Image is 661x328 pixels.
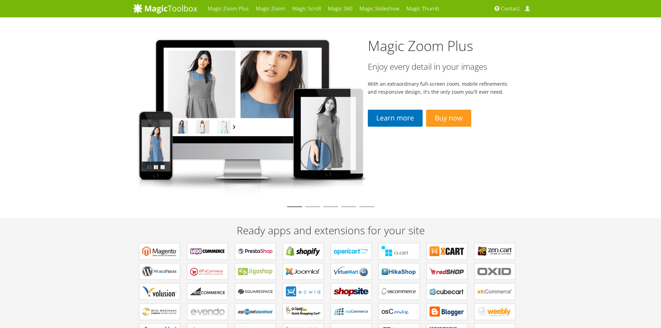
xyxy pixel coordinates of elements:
[477,246,512,256] b: Plugins for Zen Cart
[190,286,225,297] b: Apps for Bigcommerce
[286,266,321,277] b: Components for Joomla
[426,110,471,127] a: Buy now
[474,283,515,300] a: Extensions for xt:Commerce
[133,33,368,195] img: magiczoomplus2-tablet.png
[139,303,180,320] a: Extensions for Miva Merchant
[368,62,511,71] h3: Enjoy every detail in your images
[190,266,225,277] b: Plugins for WP e-Commerce
[334,286,368,297] b: Extensions for ShopSite
[368,110,423,127] a: Learn more
[474,243,515,260] a: Plugins for Zen Cart
[477,286,512,297] b: Extensions for xt:Commerce
[334,266,368,277] b: Components for VirtueMart
[379,303,420,320] a: Add-ons for osCMax
[286,246,321,256] b: Apps for Shopify
[139,243,180,260] a: Extensions for Magento
[133,225,528,236] h2: Ready apps and extensions for your site
[235,283,276,300] a: Extensions for Squarespace
[142,246,177,256] b: Extensions for Magento
[238,306,273,317] b: Extensions for AspDotNetStorefront
[142,306,177,317] b: Extensions for Miva Merchant
[379,283,420,300] a: Add-ons for osCommerce
[190,306,225,317] b: Extensions for e-vendo
[286,286,321,297] b: Extensions for ECWID
[238,286,273,297] b: Extensions for Squarespace
[426,243,467,260] a: Modules for X-Cart
[238,266,273,277] b: Plugins for Jigoshop
[379,243,420,260] a: Add-ons for CS-Cart
[426,303,467,320] a: Extensions for Blogger
[474,303,515,320] a: Extensions for Weebly
[238,246,273,256] b: Modules for PrestaShop
[139,283,180,300] a: Extensions for Volusion
[139,263,180,280] a: Plugins for WordPress
[190,246,225,256] b: Plugins for WooCommerce
[187,263,228,280] a: Plugins for WP e-Commerce
[286,306,321,317] b: Extensions for GoDaddy Shopping Cart
[331,303,372,320] a: Extensions for nopCommerce
[430,306,464,317] b: Extensions for Blogger
[142,286,177,297] b: Extensions for Volusion
[501,5,520,12] span: Contact
[379,263,420,280] a: Components for HikaShop
[334,246,368,256] b: Modules for OpenCart
[430,266,464,277] b: Components for redSHOP
[430,246,464,256] b: Modules for X-Cart
[142,266,177,277] b: Plugins for WordPress
[477,306,512,317] b: Extensions for Weebly
[331,243,372,260] a: Modules for OpenCart
[187,243,228,260] a: Plugins for WooCommerce
[331,283,372,300] a: Extensions for ShopSite
[426,283,467,300] a: Plugins for CubeCart
[283,303,324,320] a: Extensions for GoDaddy Shopping Cart
[382,286,416,297] b: Add-ons for osCommerce
[382,306,416,317] b: Add-ons for osCMax
[368,80,511,96] p: With an extraordinary full-screen zoom, mobile refinements and responsive design, it's the only z...
[430,286,464,297] b: Plugins for CubeCart
[235,263,276,280] a: Plugins for Jigoshop
[334,306,368,317] b: Extensions for nopCommerce
[283,263,324,280] a: Components for Joomla
[368,36,473,55] a: Magic Zoom Plus
[235,303,276,320] a: Extensions for AspDotNetStorefront
[187,303,228,320] a: Extensions for e-vendo
[283,283,324,300] a: Extensions for ECWID
[187,283,228,300] a: Apps for Bigcommerce
[235,243,276,260] a: Modules for PrestaShop
[382,266,416,277] b: Components for HikaShop
[426,263,467,280] a: Components for redSHOP
[283,243,324,260] a: Apps for Shopify
[477,266,512,277] b: Extensions for OXID
[331,263,372,280] a: Components for VirtueMart
[382,246,416,256] b: Add-ons for CS-Cart
[133,3,197,14] img: MagicToolbox.com - Image tools for your website
[474,263,515,280] a: Extensions for OXID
